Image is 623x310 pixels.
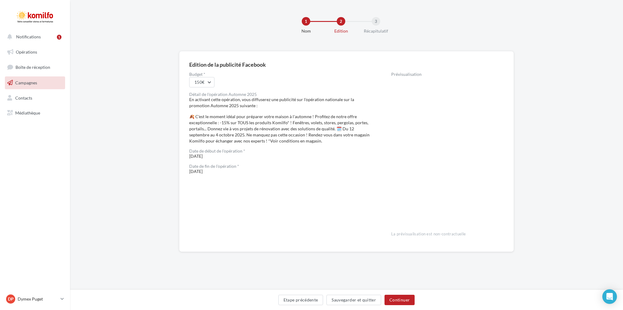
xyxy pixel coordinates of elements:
span: Boîte de réception [16,65,50,70]
button: Sauvegarder et quitter [326,295,381,305]
a: DP Dymex Puget [5,293,65,305]
div: 2 [337,17,345,26]
div: 1 [57,35,61,40]
span: [DATE] [189,149,372,159]
span: Contacts [15,95,32,100]
p: Dymex Puget [18,296,58,302]
button: Etape précédente [278,295,323,305]
div: La prévisualisation est non-contractuelle [391,229,504,237]
label: Budget * [189,72,372,76]
div: 🍂 C'est le moment idéal pour préparer votre maison à l'automne ! Profitez de notre offre exceptio... [189,114,372,144]
div: Détail de l'opération Automne 2025 [189,92,372,97]
button: Notifications 1 [4,30,64,43]
span: DP [8,296,14,302]
div: Nom [287,28,325,34]
span: Médiathèque [15,110,40,115]
div: Date de début de l'opération * [189,149,372,153]
span: Opérations [16,49,37,55]
a: Campagnes [4,76,66,89]
a: Contacts [4,92,66,104]
div: Open Intercom Messenger [602,289,617,304]
div: 1 [302,17,310,26]
div: Prévisualisation [391,72,504,76]
a: Opérations [4,46,66,58]
span: Notifications [16,34,41,39]
div: Récapitulatif [357,28,395,34]
span: Campagnes [15,80,37,85]
div: 3 [372,17,380,26]
button: 150€ [189,77,214,87]
span: [DATE] [189,164,372,174]
button: Continuer [385,295,415,305]
div: En activant cette opération, vous diffuserez une publicité sur l'opération nationale sur la promo... [189,97,372,109]
a: Médiathèque [4,107,66,119]
div: Edition [322,28,360,34]
div: Edition de la publicité Facebook [189,62,266,67]
a: Boîte de réception [4,61,66,74]
div: Date de fin de l'opération * [189,164,372,168]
